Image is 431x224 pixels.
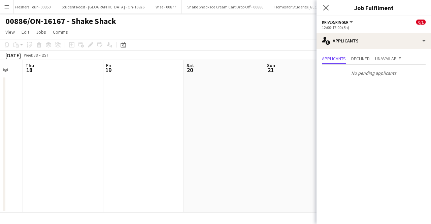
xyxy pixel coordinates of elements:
div: [DATE] [5,52,21,59]
h1: 00886/ON-16167 - Shake Shack [5,16,116,26]
span: Edit [22,29,29,35]
a: Comms [50,28,71,36]
span: Declined [351,56,370,61]
button: Driver/Rigger [322,20,354,25]
button: Shake Shack Ice Cream Cart Drop Off - 00886 [182,0,269,13]
span: Unavailable [375,56,401,61]
div: 12:00-17:00 (5h) [322,25,426,30]
span: 0/1 [416,20,426,25]
div: BST [42,53,48,58]
span: Week 38 [22,53,39,58]
span: View [5,29,15,35]
a: View [3,28,18,36]
a: Edit [19,28,32,36]
div: Applicants [317,33,431,49]
span: Applicants [322,56,346,61]
button: Homes for Students [GEOGRAPHIC_DATA] - 00884 [269,0,364,13]
a: Jobs [33,28,49,36]
span: Comms [53,29,68,35]
span: Jobs [36,29,46,35]
button: Wise - 00877 [150,0,182,13]
h3: Job Fulfilment [317,3,431,12]
p: No pending applicants [317,67,431,79]
button: Student Roost - [GEOGRAPHIC_DATA] - On-16926 [56,0,150,13]
span: Driver/Rigger [322,20,349,25]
